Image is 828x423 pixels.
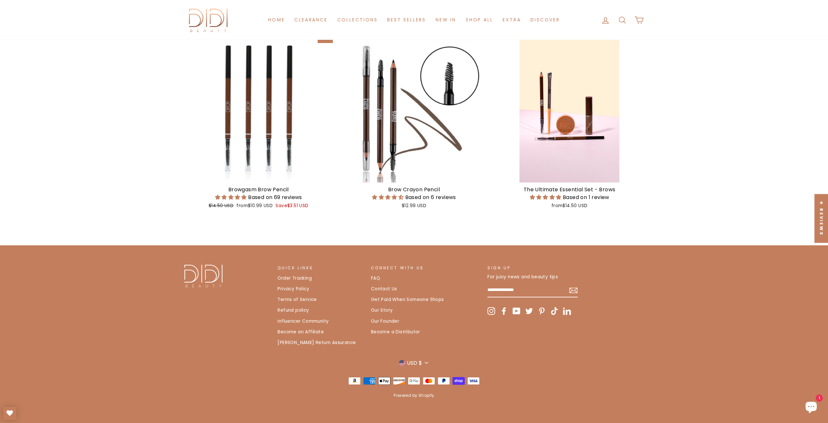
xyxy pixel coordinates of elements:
[569,286,578,295] button: Subscribe
[3,407,16,420] a: My Wishlist
[278,327,324,337] a: Become an Affiliate
[394,393,434,398] a: Powered by Shopify
[278,295,317,305] a: Terms of Service
[64,7,76,19] img: mastercard_color.svg
[248,203,273,209] span: $10.99 USD
[278,338,356,348] a: [PERSON_NAME] Return Assurance
[530,194,563,201] span: 5.00 stars
[371,306,393,315] a: Our Story
[215,194,248,201] span: 4.81 stars
[184,186,333,194] div: Browgasm Brow Pencil
[184,203,333,209] div: from
[93,7,104,19] img: americanexpress_1_color.svg
[562,203,587,209] span: $14.50 USD
[136,7,147,19] img: paypal_2_color.svg
[371,317,399,326] a: Our Founder
[276,203,308,209] span: Save
[814,194,828,243] div: Click to open Judge.me floating reviews tab
[371,327,420,337] a: Become a Distributor
[209,203,234,209] span: $14.50 USD
[526,14,564,26] a: Discover
[278,306,309,315] a: Refund policy
[495,186,644,194] div: The Ultimate Essential Set - Brows
[278,273,312,283] a: Order Tracking
[372,194,405,201] span: 4.50 stars
[278,317,329,326] a: Influencer Community
[498,14,526,26] a: Extra
[461,14,498,26] a: Shop All
[800,397,823,418] inbox-online-store-chat: Shopify online store chat
[263,14,289,26] a: Home
[371,284,397,294] a: Contact Us
[487,273,578,281] p: For juicy news and beauty tips
[402,203,426,209] span: $12.99 USD
[431,14,461,26] a: New in
[107,7,118,19] img: applepay_color.svg
[278,265,364,271] p: Quick Links
[287,203,309,209] span: $3.51 USD
[332,14,383,26] a: Collections
[371,295,444,305] a: Get Paid When Someone Shops
[371,273,380,283] a: FAQ
[121,7,133,19] img: shoppay_color.svg
[79,7,90,19] img: visa_1_color.svg
[382,14,431,26] a: Best Sellers
[340,34,488,211] a: Brow Crayon Pencil 4.50 stars Based on 6 reviews $12.99 USD
[340,186,488,194] div: Brow Crayon Pencil
[248,194,302,201] span: Based on 69 reviews
[487,265,578,271] p: Sign up
[184,6,233,33] img: Didi Beauty Co.
[371,265,481,271] p: CONNECT WITH US
[407,359,422,367] span: USD $
[405,194,456,201] span: Based on 6 reviews
[495,34,644,211] a: The Ultimate Essential Set - Brows 5.00 stars Based on 1 review from$14.50 USD
[563,194,609,201] span: Based on 1 review
[184,265,223,287] img: Didi Beauty Co.
[184,34,333,211] a: Browgasm Brow Pencil 4.81 stars Based on 69 reviews $14.50 USD from$10.99 USD Save$3.51 USD
[263,14,564,26] ul: Primary
[278,284,309,294] a: Privacy Policy
[495,203,644,209] div: from
[289,14,332,26] a: Clearance
[397,358,431,367] button: USD $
